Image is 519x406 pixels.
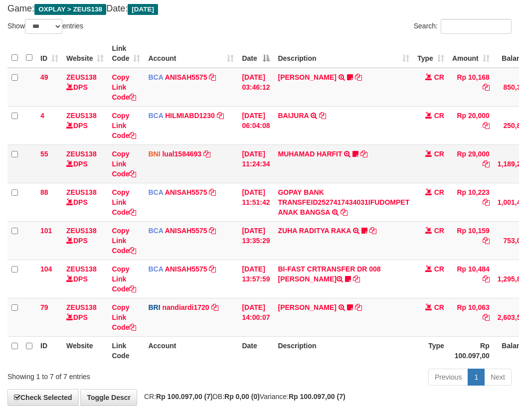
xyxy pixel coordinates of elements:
a: lual1584693 [162,150,201,158]
th: Link Code: activate to sort column ascending [108,39,144,68]
td: [DATE] 13:57:59 [238,260,274,298]
a: Copy Rp 10,063 to clipboard [483,313,490,321]
label: Show entries [7,19,83,34]
th: Description: activate to sort column ascending [274,39,413,68]
span: 79 [40,303,48,311]
span: CR [434,265,444,273]
td: DPS [62,68,108,107]
span: CR: DB: Variance: [139,393,346,401]
span: 4 [40,112,44,120]
td: Rp 10,484 [448,260,494,298]
td: [DATE] 06:04:08 [238,106,274,144]
th: ID [36,336,62,365]
input: Search: [441,19,512,34]
a: MUHAMAD HARFIT [278,150,342,158]
a: nandiardi1720 [162,303,209,311]
span: BRI [148,303,160,311]
th: ID: activate to sort column ascending [36,39,62,68]
a: Copy Link Code [112,188,136,216]
a: [PERSON_NAME] [278,303,336,311]
td: Rp 29,000 [448,144,494,183]
a: Copy Rp 29,000 to clipboard [483,160,490,168]
span: 49 [40,73,48,81]
a: Copy GOPAY BANK TRANSFEID2527417434031IFUDOMPET ANAK BANGSA to clipboard [341,208,347,216]
span: CR [434,73,444,81]
span: BNI [148,150,160,158]
a: GOPAY BANK TRANSFEID2527417434031IFUDOMPET ANAK BANGSA [278,188,409,216]
a: Copy BI-FAST CRTRANSFER DR 008 BAYU DARMAWAN to clipboard [353,275,360,283]
span: 88 [40,188,48,196]
td: Rp 10,168 [448,68,494,107]
a: ANISAH5575 [165,73,207,81]
td: BI-FAST CRTRANSFER DR 008 [PERSON_NAME] [274,260,413,298]
span: OXPLAY > ZEUS138 [34,4,106,15]
a: Copy INA PAUJANAH to clipboard [355,73,362,81]
span: CR [434,303,444,311]
a: Copy Rp 10,168 to clipboard [483,83,490,91]
th: Type: activate to sort column ascending [413,39,448,68]
td: DPS [62,221,108,260]
a: Copy ANISAH5575 to clipboard [209,73,216,81]
span: BCA [148,73,163,81]
a: Previous [428,369,468,386]
th: Description [274,336,413,365]
th: Website [62,336,108,365]
div: Showing 1 to 7 of 7 entries [7,368,209,382]
strong: Rp 0,00 (0) [224,393,260,401]
td: Rp 10,159 [448,221,494,260]
a: HILMIABD1230 [165,112,215,120]
th: Amount: activate to sort column ascending [448,39,494,68]
span: 104 [40,265,52,273]
a: ZEUS138 [66,150,97,158]
span: CR [434,112,444,120]
a: Copy HILMIABD1230 to clipboard [217,112,224,120]
a: ZUHA RADITYA RAKA [278,227,350,235]
span: 55 [40,150,48,158]
a: Copy nandiardi1720 to clipboard [211,303,218,311]
th: Link Code [108,336,144,365]
th: Account: activate to sort column ascending [144,39,238,68]
a: Copy Link Code [112,150,136,178]
th: Date: activate to sort column descending [238,39,274,68]
a: [PERSON_NAME] [278,73,336,81]
a: Copy ANISAH5575 to clipboard [209,265,216,273]
a: Copy Rp 10,159 to clipboard [483,237,490,245]
th: Website: activate to sort column ascending [62,39,108,68]
a: Toggle Descr [80,389,137,406]
span: 101 [40,227,52,235]
a: ZEUS138 [66,188,97,196]
a: ZEUS138 [66,73,97,81]
span: BCA [148,112,163,120]
a: ZEUS138 [66,227,97,235]
a: Copy ZUHA RADITYA RAKA to clipboard [369,227,376,235]
td: [DATE] 11:24:34 [238,144,274,183]
a: Copy Link Code [112,265,136,293]
td: [DATE] 13:35:29 [238,221,274,260]
a: Copy lual1584693 to clipboard [203,150,210,158]
a: ZEUS138 [66,112,97,120]
a: Copy DANA ABIYANROFIFS to clipboard [355,303,362,311]
td: Rp 10,063 [448,298,494,336]
a: Copy Link Code [112,112,136,139]
span: CR [434,227,444,235]
th: Account [144,336,238,365]
a: Copy MUHAMAD HARFIT to clipboard [360,150,367,158]
td: DPS [62,144,108,183]
a: 1 [468,369,485,386]
a: Copy Rp 10,223 to clipboard [483,198,490,206]
td: Rp 10,223 [448,183,494,221]
a: Copy Rp 10,484 to clipboard [483,275,490,283]
td: DPS [62,298,108,336]
span: BCA [148,188,163,196]
a: Copy Link Code [112,73,136,101]
a: ZEUS138 [66,303,97,311]
a: Next [484,369,512,386]
a: ANISAH5575 [165,227,207,235]
span: [DATE] [128,4,158,15]
select: Showentries [25,19,62,34]
a: Copy Link Code [112,227,136,255]
td: [DATE] 14:00:07 [238,298,274,336]
h4: Game: Date: [7,4,512,14]
a: ZEUS138 [66,265,97,273]
span: BCA [148,265,163,273]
